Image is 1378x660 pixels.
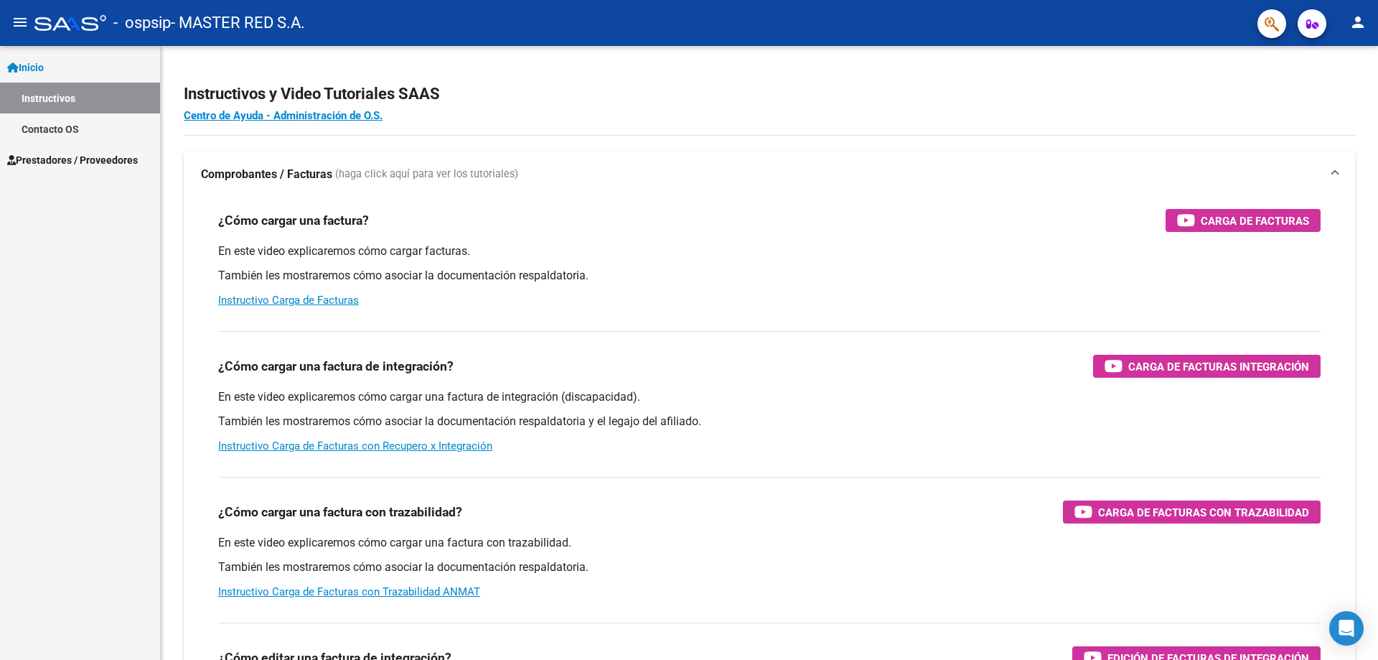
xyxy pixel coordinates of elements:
a: Instructivo Carga de Facturas [218,294,359,307]
h3: ¿Cómo cargar una factura con trazabilidad? [218,502,462,522]
a: Instructivo Carga de Facturas con Trazabilidad ANMAT [218,585,480,598]
span: - ospsip [113,7,171,39]
p: En este video explicaremos cómo cargar una factura con trazabilidad. [218,535,1321,551]
p: También les mostraremos cómo asociar la documentación respaldatoria. [218,559,1321,575]
span: Inicio [7,60,44,75]
p: También les mostraremos cómo asociar la documentación respaldatoria y el legajo del afiliado. [218,414,1321,429]
button: Carga de Facturas [1166,209,1321,232]
span: Carga de Facturas Integración [1128,358,1309,376]
h2: Instructivos y Video Tutoriales SAAS [184,80,1355,108]
p: También les mostraremos cómo asociar la documentación respaldatoria. [218,268,1321,284]
p: En este video explicaremos cómo cargar una factura de integración (discapacidad). [218,389,1321,405]
h3: ¿Cómo cargar una factura de integración? [218,356,454,376]
span: (haga click aquí para ver los tutoriales) [335,167,518,182]
h3: ¿Cómo cargar una factura? [218,210,369,231]
button: Carga de Facturas Integración [1093,355,1321,378]
span: Carga de Facturas [1201,212,1309,230]
span: Prestadores / Proveedores [7,152,138,168]
strong: Comprobantes / Facturas [201,167,332,182]
p: En este video explicaremos cómo cargar facturas. [218,243,1321,259]
span: Carga de Facturas con Trazabilidad [1098,503,1309,521]
mat-icon: person [1349,14,1367,31]
button: Carga de Facturas con Trazabilidad [1063,501,1321,524]
a: Instructivo Carga de Facturas con Recupero x Integración [218,440,492,452]
span: - MASTER RED S.A. [171,7,305,39]
div: Open Intercom Messenger [1329,611,1364,646]
a: Centro de Ayuda - Administración de O.S. [184,109,383,122]
mat-icon: menu [11,14,29,31]
mat-expansion-panel-header: Comprobantes / Facturas (haga click aquí para ver los tutoriales) [184,152,1355,197]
